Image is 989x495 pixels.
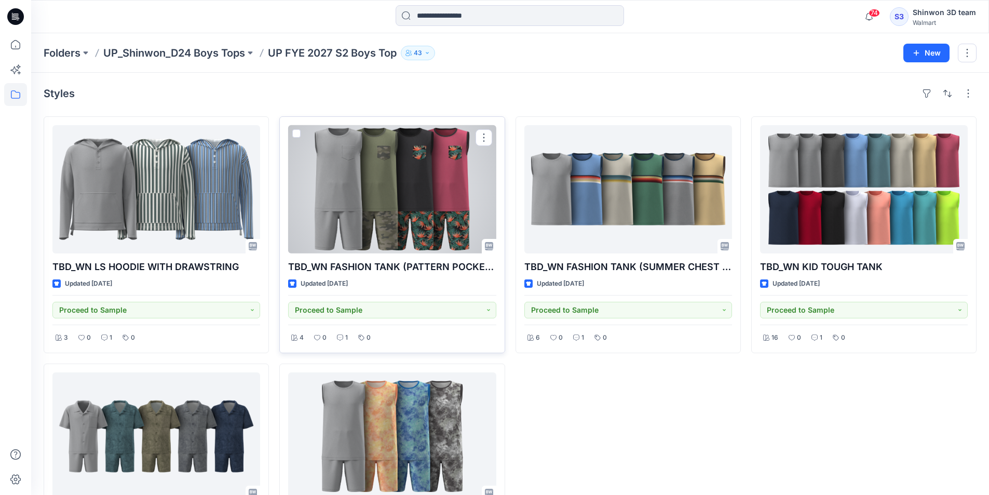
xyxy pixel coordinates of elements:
p: TBD_WN LS HOODIE WITH DRAWSTRING [52,260,260,274]
p: 0 [87,332,91,343]
span: 74 [869,9,880,17]
p: 0 [322,332,327,343]
a: TBD_WN FASHION TANK (PATTERN POCKET CONTR BINDING) [288,125,496,253]
a: Folders [44,46,80,60]
p: Updated [DATE] [773,278,820,289]
h4: Styles [44,87,75,100]
p: Updated [DATE] [65,278,112,289]
button: New [903,44,950,62]
a: UP_Shinwon_D24 Boys Tops [103,46,245,60]
a: TBD_WN KID TOUGH TANK [760,125,968,253]
button: 43 [401,46,435,60]
div: Shinwon 3D team [913,6,976,19]
p: 1 [581,332,584,343]
p: TBD_WN KID TOUGH TANK [760,260,968,274]
p: 3 [64,332,68,343]
p: 0 [797,332,801,343]
p: 1 [820,332,822,343]
p: 6 [536,332,540,343]
a: TBD_WN LS HOODIE WITH DRAWSTRING [52,125,260,253]
p: 0 [603,332,607,343]
p: 1 [345,332,348,343]
p: TBD_WN FASHION TANK (PATTERN POCKET CONTR BINDING) [288,260,496,274]
a: TBD_WN FASHION TANK (SUMMER CHEST STRIPE) [524,125,732,253]
div: Walmart [913,19,976,26]
p: 43 [414,47,422,59]
p: Updated [DATE] [301,278,348,289]
p: 16 [771,332,778,343]
p: Updated [DATE] [537,278,584,289]
div: S3 [890,7,909,26]
p: 1 [110,332,112,343]
p: UP FYE 2027 S2 Boys Top [268,46,397,60]
p: 0 [841,332,845,343]
p: 4 [300,332,304,343]
p: 0 [559,332,563,343]
p: TBD_WN FASHION TANK (SUMMER CHEST STRIPE) [524,260,732,274]
p: 0 [367,332,371,343]
p: 0 [131,332,135,343]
